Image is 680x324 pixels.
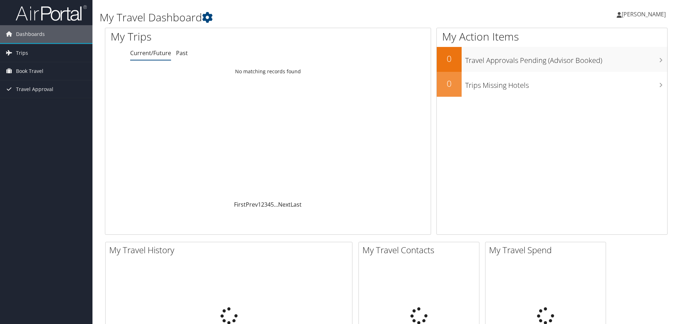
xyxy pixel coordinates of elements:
a: 0Trips Missing Hotels [437,72,667,97]
span: Travel Approval [16,80,53,98]
h2: 0 [437,53,462,65]
a: [PERSON_NAME] [617,4,673,25]
h1: My Travel Dashboard [100,10,482,25]
a: 5 [271,201,274,208]
h2: My Travel Spend [489,244,606,256]
span: Dashboards [16,25,45,43]
h2: My Travel Contacts [362,244,479,256]
span: … [274,201,278,208]
img: airportal-logo.png [16,5,87,21]
a: 2 [261,201,264,208]
h1: My Action Items [437,29,667,44]
span: [PERSON_NAME] [622,10,666,18]
a: 3 [264,201,267,208]
h3: Trips Missing Hotels [465,77,667,90]
a: 0Travel Approvals Pending (Advisor Booked) [437,47,667,72]
span: Trips [16,44,28,62]
a: 4 [267,201,271,208]
h2: 0 [437,78,462,90]
a: Past [176,49,188,57]
a: 1 [258,201,261,208]
a: Prev [246,201,258,208]
a: Current/Future [130,49,171,57]
a: Last [291,201,302,208]
a: Next [278,201,291,208]
span: Book Travel [16,62,43,80]
h3: Travel Approvals Pending (Advisor Booked) [465,52,667,65]
a: First [234,201,246,208]
h2: My Travel History [109,244,352,256]
td: No matching records found [105,65,431,78]
h1: My Trips [111,29,290,44]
